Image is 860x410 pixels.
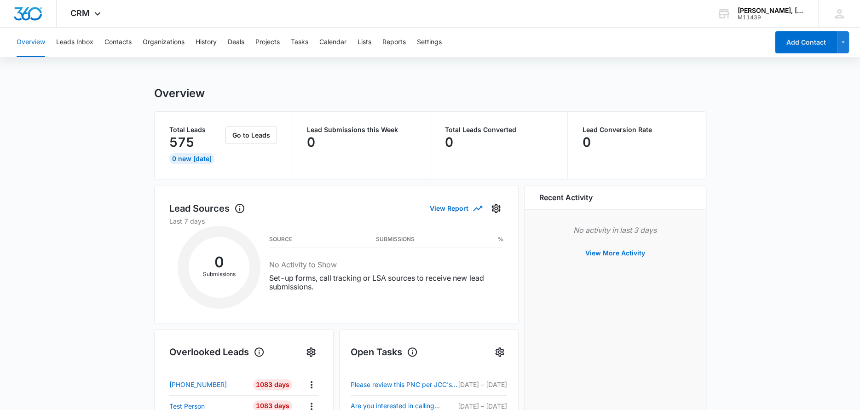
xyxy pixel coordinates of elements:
[576,242,654,264] button: View More Activity
[351,379,458,390] a: Please review this PNC per JCC's notes under "Files"
[358,28,371,57] button: Lists
[253,379,292,390] div: 1083 Days
[169,127,224,133] p: Total Leads
[304,345,318,359] button: Settings
[417,28,442,57] button: Settings
[104,28,132,57] button: Contacts
[169,380,247,389] a: [PHONE_NUMBER]
[154,87,205,100] h1: Overview
[539,192,593,203] h6: Recent Activity
[497,237,503,242] h3: %
[70,8,90,18] span: CRM
[189,270,249,278] p: Submissions
[189,256,249,268] h2: 0
[143,28,185,57] button: Organizations
[445,135,453,150] p: 0
[583,135,591,150] p: 0
[445,127,553,133] p: Total Leads Converted
[228,28,244,57] button: Deals
[269,274,503,291] p: Set-up forms, call tracking or LSA sources to receive new lead submissions.
[291,28,308,57] button: Tasks
[17,28,45,57] button: Overview
[458,380,507,389] p: [DATE] – [DATE]
[169,153,214,164] div: 0 New [DATE]
[169,345,265,359] h1: Overlooked Leads
[583,127,691,133] p: Lead Conversion Rate
[255,28,280,57] button: Projects
[539,225,691,236] p: No activity in last 3 days
[56,28,93,57] button: Leads Inbox
[430,200,481,216] button: View Report
[304,377,318,392] button: Actions
[225,127,277,144] button: Go to Leads
[196,28,217,57] button: History
[169,135,194,150] p: 575
[492,345,507,359] button: Settings
[382,28,406,57] button: Reports
[738,14,805,21] div: account id
[169,380,227,389] p: [PHONE_NUMBER]
[375,237,414,242] h3: Submissions
[225,131,277,139] a: Go to Leads
[775,31,837,53] button: Add Contact
[351,345,418,359] h1: Open Tasks
[307,135,315,150] p: 0
[269,259,503,270] h3: No Activity to Show
[489,201,503,216] button: Settings
[738,7,805,14] div: account name
[307,127,415,133] p: Lead Submissions this Week
[319,28,346,57] button: Calendar
[269,237,292,242] h3: Source
[169,216,503,226] p: Last 7 days
[169,202,245,215] h1: Lead Sources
